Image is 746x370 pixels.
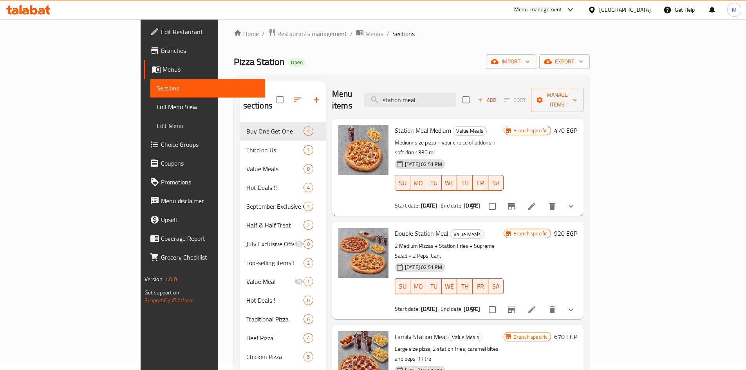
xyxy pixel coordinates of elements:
span: Select all sections [272,92,288,108]
span: Coupons [161,159,259,168]
span: Double Station Meal [395,227,448,239]
a: Restaurants management [268,29,347,39]
div: Buy One Get One1 [240,122,326,141]
a: Edit Menu [150,116,265,135]
span: WE [445,177,454,189]
span: Beef Pizza [246,333,303,343]
span: Menus [365,29,383,38]
div: Value Meals [448,333,482,342]
svg: Show Choices [566,202,576,211]
span: Select section first [499,94,531,106]
span: 4 [304,334,313,342]
button: FR [473,175,488,191]
span: July Exclusive Offers [246,239,294,249]
span: Third on Us [246,145,303,155]
button: SA [488,175,504,191]
span: Grocery Checklist [161,253,259,262]
button: delete [543,197,562,216]
span: Edit Menu [157,121,259,130]
button: TU [426,278,442,294]
span: Start date: [395,200,420,211]
span: Sort sections [288,90,307,109]
button: SA [488,278,504,294]
div: Value Meal1 [240,272,326,291]
button: SU [395,175,410,191]
svg: Show Choices [566,305,576,314]
span: Select to update [484,301,500,318]
div: items [303,202,313,211]
button: TH [457,175,473,191]
div: items [303,220,313,230]
span: Add [476,96,497,105]
div: Buy One Get One [246,126,303,136]
span: Traditional Pizza [246,314,303,324]
h6: 470 EGP [554,125,577,136]
span: 4 [304,184,313,191]
a: Coverage Report [144,229,265,248]
span: SA [491,281,501,292]
span: [DATE] 02:51 PM [402,264,445,271]
span: MO [414,281,423,292]
span: Value Meals [246,164,303,173]
a: Choice Groups [144,135,265,154]
span: SU [398,177,407,189]
span: Chicken Pizza [246,352,303,361]
div: Top-selling items !2 [240,253,326,272]
button: MO [410,175,426,191]
span: import [492,57,530,67]
button: delete [543,300,562,319]
button: SU [395,278,410,294]
button: show more [562,197,580,216]
div: items [303,333,313,343]
div: items [303,183,313,192]
div: Traditional Pizza6 [240,310,326,328]
span: Pizza Station [234,53,285,70]
h6: 670 EGP [554,331,577,342]
div: Third on Us1 [240,141,326,159]
span: Hot Deals !! [246,183,303,192]
div: items [303,239,313,249]
span: TU [429,281,439,292]
button: TH [457,278,473,294]
span: Coverage Report [161,234,259,243]
a: Edit menu item [527,202,536,211]
span: WE [445,281,454,292]
span: Value Meals [449,333,482,342]
span: SU [398,281,407,292]
span: Hot Deals ! [246,296,303,305]
span: SA [491,177,501,189]
span: Top-selling items ! [246,258,303,267]
span: Branches [161,46,259,55]
span: Menu disclaimer [161,196,259,206]
svg: Inactive section [294,277,303,286]
img: Station Meal Medium [338,125,388,175]
span: 1.0.0 [165,274,177,284]
p: Large size pizza, 2 station fries, caramel bites and pepsi 1 litre [395,344,504,364]
div: items [303,164,313,173]
span: Upsell [161,215,259,224]
span: Branch specific [510,127,551,134]
span: Sections [157,83,259,93]
div: Open [288,58,306,67]
div: Hot Deals !0 [240,291,326,310]
span: Promotions [161,177,259,187]
div: items [303,352,313,361]
span: TH [460,177,470,189]
span: Half & Half Treat [246,220,303,230]
button: export [539,54,590,69]
span: Value Meals [450,230,484,239]
svg: Inactive section [294,239,303,249]
span: Start date: [395,304,420,314]
a: Promotions [144,173,265,191]
span: [DATE] 02:51 PM [402,161,445,168]
span: Value Meals [453,126,486,135]
a: Support.OpsPlatform [145,295,194,305]
span: Restaurants management [277,29,347,38]
button: TU [426,175,442,191]
b: [DATE] [464,200,480,211]
a: Menus [356,29,383,39]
